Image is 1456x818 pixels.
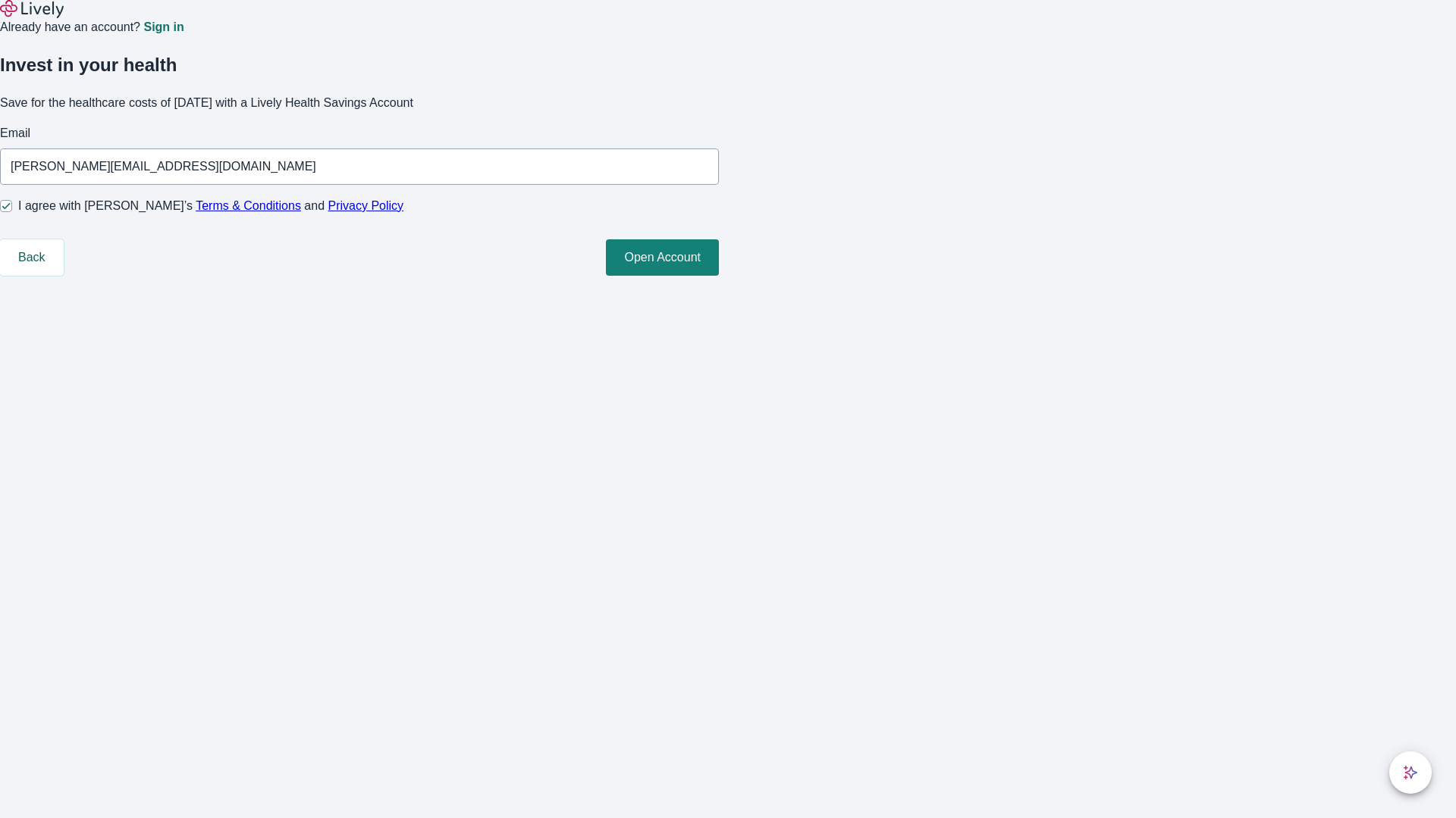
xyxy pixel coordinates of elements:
button: Open Account [606,239,719,276]
svg: Lively AI Assistant [1403,765,1418,780]
button: chat [1389,751,1432,794]
a: Sign in [143,21,184,33]
a: Terms & Conditions [196,199,301,212]
a: Privacy Policy [328,199,404,212]
span: I agree with [PERSON_NAME]’s and [18,197,403,215]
